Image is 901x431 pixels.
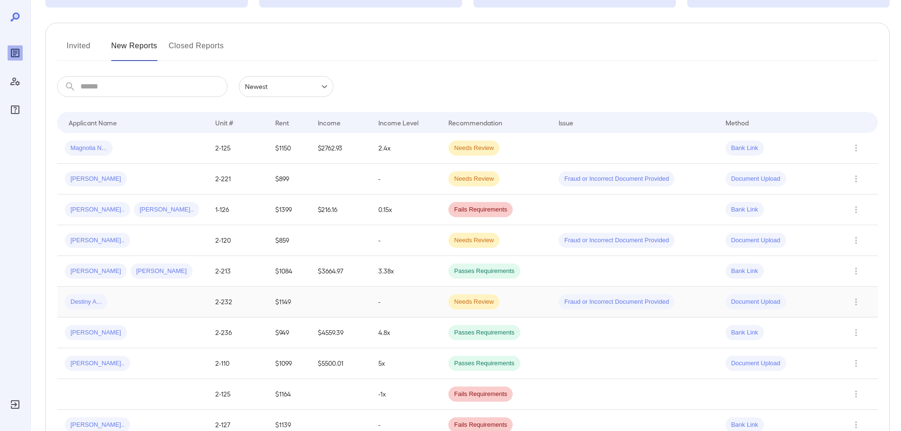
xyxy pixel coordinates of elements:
[371,379,441,410] td: -1x
[310,194,370,225] td: $216.16
[448,144,499,153] span: Needs Review
[208,348,268,379] td: 2-110
[208,317,268,348] td: 2-236
[65,236,130,245] span: [PERSON_NAME]..
[371,225,441,256] td: -
[448,328,520,337] span: Passes Requirements
[726,175,786,184] span: Document Upload
[559,175,674,184] span: Fraud or Incorrect Document Provided
[726,328,764,337] span: Bank Link
[559,298,674,307] span: Fraud or Incorrect Document Provided
[111,38,157,61] button: New Reports
[208,256,268,287] td: 2-213
[448,236,499,245] span: Needs Review
[208,194,268,225] td: 1-126
[8,102,23,117] div: FAQ
[726,421,764,430] span: Bank Link
[448,267,520,276] span: Passes Requirements
[371,133,441,164] td: 2.4x
[65,359,130,368] span: [PERSON_NAME]..
[849,264,864,279] button: Row Actions
[169,38,224,61] button: Closed Reports
[849,387,864,402] button: Row Actions
[65,298,107,307] span: Destiny A...
[371,317,441,348] td: 4.8x
[448,421,513,430] span: Fails Requirements
[726,298,786,307] span: Document Upload
[208,225,268,256] td: 2-120
[448,390,513,399] span: Fails Requirements
[268,194,310,225] td: $1399
[131,267,192,276] span: [PERSON_NAME]
[849,171,864,186] button: Row Actions
[65,328,127,337] span: [PERSON_NAME]
[239,76,333,97] div: Newest
[268,225,310,256] td: $859
[268,287,310,317] td: $1149
[208,379,268,410] td: 2-125
[8,45,23,61] div: Reports
[8,397,23,412] div: Log Out
[8,74,23,89] div: Manage Users
[448,117,502,128] div: Recommendation
[371,287,441,317] td: -
[310,348,370,379] td: $5500.01
[849,233,864,248] button: Row Actions
[65,267,127,276] span: [PERSON_NAME]
[268,317,310,348] td: $949
[318,117,341,128] div: Income
[726,117,749,128] div: Method
[726,359,786,368] span: Document Upload
[559,236,674,245] span: Fraud or Incorrect Document Provided
[310,317,370,348] td: $4559.39
[268,164,310,194] td: $899
[726,144,764,153] span: Bank Link
[268,256,310,287] td: $1084
[57,38,100,61] button: Invited
[849,202,864,217] button: Row Actions
[275,117,290,128] div: Rent
[208,287,268,317] td: 2-232
[849,356,864,371] button: Row Actions
[371,164,441,194] td: -
[310,133,370,164] td: $2762.93
[448,175,499,184] span: Needs Review
[371,348,441,379] td: 5x
[65,175,127,184] span: [PERSON_NAME]
[371,256,441,287] td: 3.38x
[726,205,764,214] span: Bank Link
[310,256,370,287] td: $3664.97
[65,144,113,153] span: Magnolia N...
[268,133,310,164] td: $1150
[215,117,233,128] div: Unit #
[849,325,864,340] button: Row Actions
[726,236,786,245] span: Document Upload
[65,421,130,430] span: [PERSON_NAME]..
[448,359,520,368] span: Passes Requirements
[371,194,441,225] td: 0.15x
[448,298,499,307] span: Needs Review
[448,205,513,214] span: Fails Requirements
[208,164,268,194] td: 2-221
[268,348,310,379] td: $1099
[849,141,864,156] button: Row Actions
[69,117,117,128] div: Applicant Name
[268,379,310,410] td: $1164
[726,267,764,276] span: Bank Link
[559,117,574,128] div: Issue
[208,133,268,164] td: 2-125
[134,205,199,214] span: [PERSON_NAME]..
[849,294,864,309] button: Row Actions
[378,117,419,128] div: Income Level
[65,205,130,214] span: [PERSON_NAME]..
